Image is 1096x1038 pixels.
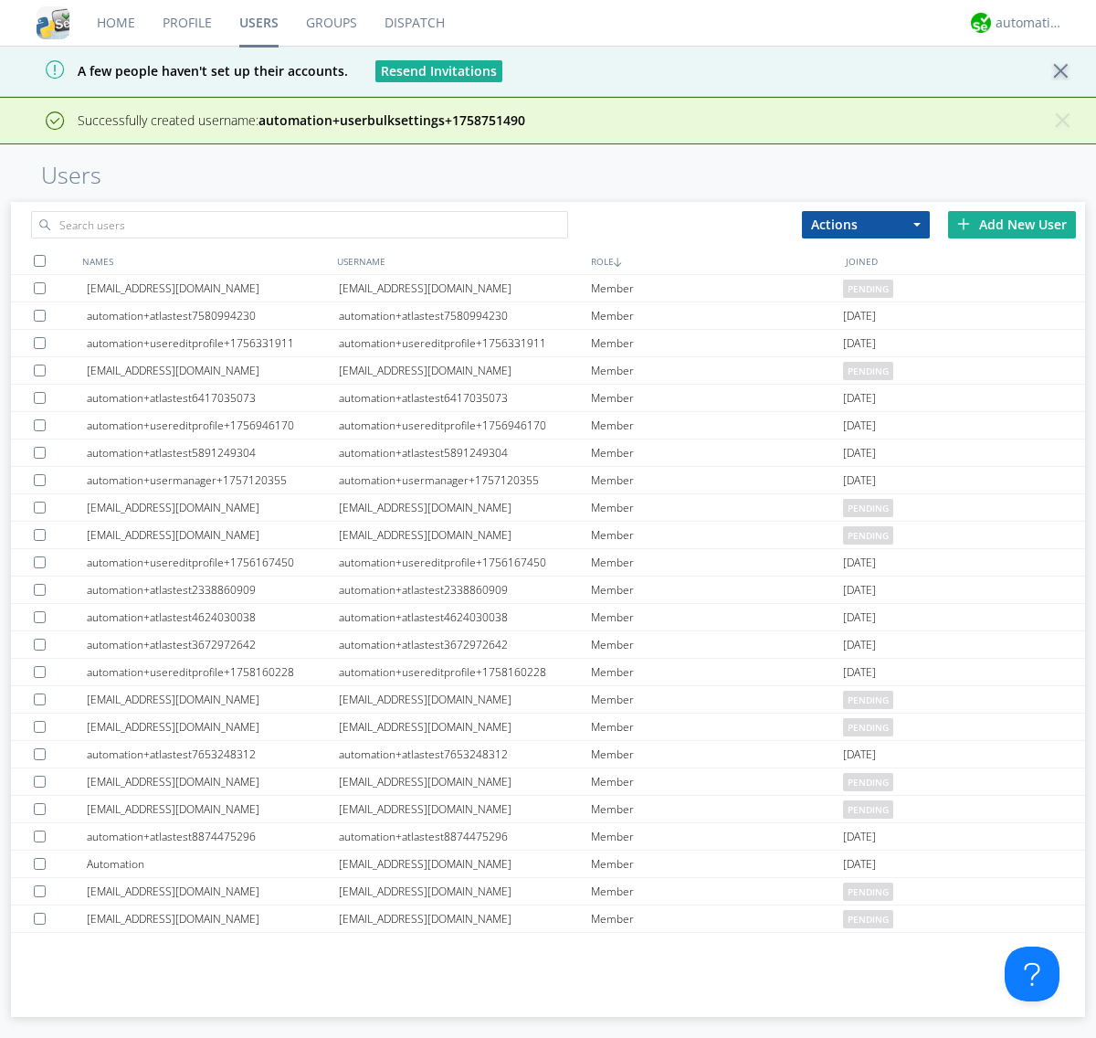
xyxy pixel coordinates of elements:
[591,494,843,521] div: Member
[11,659,1085,686] a: automation+usereditprofile+1758160228automation+usereditprofile+1758160228Member[DATE]
[332,248,587,274] div: USERNAME
[11,577,1085,604] a: automation+atlastest2338860909automation+atlastest2338860909Member[DATE]
[11,823,1085,851] a: automation+atlastest8874475296automation+atlastest8874475296Member[DATE]
[339,440,591,466] div: automation+atlastest5891249304
[11,522,1085,549] a: [EMAIL_ADDRESS][DOMAIN_NAME][EMAIL_ADDRESS][DOMAIN_NAME]Memberpending
[11,631,1085,659] a: automation+atlastest3672972642automation+atlastest3672972642Member[DATE]
[87,796,339,822] div: [EMAIL_ADDRESS][DOMAIN_NAME]
[11,714,1085,741] a: [EMAIL_ADDRESS][DOMAIN_NAME][EMAIL_ADDRESS][DOMAIN_NAME]Memberpending
[339,631,591,658] div: automation+atlastest3672972642
[591,440,843,466] div: Member
[591,302,843,329] div: Member
[87,714,339,740] div: [EMAIL_ADDRESS][DOMAIN_NAME]
[843,577,876,604] span: [DATE]
[591,385,843,411] div: Member
[87,768,339,795] div: [EMAIL_ADDRESS][DOMAIN_NAME]
[1005,947,1059,1001] iframe: Toggle Customer Support
[14,62,348,79] span: A few people haven't set up their accounts.
[843,718,893,736] span: pending
[591,823,843,850] div: Member
[11,741,1085,768] a: automation+atlastest7653248312automation+atlastest7653248312Member[DATE]
[591,577,843,603] div: Member
[591,467,843,493] div: Member
[87,906,339,932] div: [EMAIL_ADDRESS][DOMAIN_NAME]
[591,412,843,439] div: Member
[339,659,591,685] div: automation+usereditprofile+1758160228
[78,248,332,274] div: NAMES
[843,302,876,330] span: [DATE]
[591,659,843,685] div: Member
[339,933,591,959] div: [EMAIL_ADDRESS][DOMAIN_NAME]
[339,522,591,548] div: [EMAIL_ADDRESS][DOMAIN_NAME]
[339,796,591,822] div: [EMAIL_ADDRESS][DOMAIN_NAME]
[957,217,970,230] img: plus.svg
[843,526,893,545] span: pending
[843,604,876,631] span: [DATE]
[843,549,876,577] span: [DATE]
[87,330,339,356] div: automation+usereditprofile+1756331911
[339,357,591,384] div: [EMAIL_ADDRESS][DOMAIN_NAME]
[87,522,339,548] div: [EMAIL_ADDRESS][DOMAIN_NAME]
[339,549,591,576] div: automation+usereditprofile+1756167450
[591,714,843,740] div: Member
[87,494,339,521] div: [EMAIL_ADDRESS][DOMAIN_NAME]
[87,357,339,384] div: [EMAIL_ADDRESS][DOMAIN_NAME]
[843,773,893,791] span: pending
[11,768,1085,796] a: [EMAIL_ADDRESS][DOMAIN_NAME][EMAIL_ADDRESS][DOMAIN_NAME]Memberpending
[339,494,591,521] div: [EMAIL_ADDRESS][DOMAIN_NAME]
[87,878,339,905] div: [EMAIL_ADDRESS][DOMAIN_NAME]
[339,467,591,493] div: automation+usermanager+1757120355
[591,631,843,658] div: Member
[87,549,339,576] div: automation+usereditprofile+1756167450
[339,302,591,329] div: automation+atlastest7580994230
[87,686,339,713] div: [EMAIL_ADDRESS][DOMAIN_NAME]
[78,111,525,129] span: Successfully created username:
[843,910,893,928] span: pending
[339,851,591,877] div: [EMAIL_ADDRESS][DOMAIN_NAME]
[948,211,1076,238] div: Add New User
[591,933,843,959] div: Member
[11,440,1085,467] a: automation+atlastest5891249304automation+atlastest5891249304Member[DATE]
[11,686,1085,714] a: [EMAIL_ADDRESS][DOMAIN_NAME][EMAIL_ADDRESS][DOMAIN_NAME]Memberpending
[841,248,1096,274] div: JOINED
[87,823,339,850] div: automation+atlastest8874475296
[843,440,876,467] span: [DATE]
[843,385,876,412] span: [DATE]
[11,851,1085,878] a: Automation[EMAIL_ADDRESS][DOMAIN_NAME]Member[DATE]
[591,549,843,576] div: Member
[11,549,1085,577] a: automation+usereditprofile+1756167450automation+usereditprofile+1756167450Member[DATE]
[11,796,1085,823] a: [EMAIL_ADDRESS][DOMAIN_NAME][EMAIL_ADDRESS][DOMAIN_NAME]Memberpending
[339,577,591,603] div: automation+atlastest2338860909
[339,878,591,905] div: [EMAIL_ADDRESS][DOMAIN_NAME]
[843,467,876,494] span: [DATE]
[87,741,339,768] div: automation+atlastest7653248312
[339,385,591,411] div: automation+atlastest6417035073
[11,494,1085,522] a: [EMAIL_ADDRESS][DOMAIN_NAME][EMAIL_ADDRESS][DOMAIN_NAME]Memberpending
[11,412,1085,440] a: automation+usereditprofile+1756946170automation+usereditprofile+1756946170Member[DATE]
[339,741,591,768] div: automation+atlastest7653248312
[339,768,591,795] div: [EMAIL_ADDRESS][DOMAIN_NAME]
[87,440,339,466] div: automation+atlastest5891249304
[591,768,843,795] div: Member
[339,330,591,356] div: automation+usereditprofile+1756331911
[996,14,1064,32] div: automation+atlas
[339,823,591,850] div: automation+atlastest8874475296
[11,330,1085,357] a: automation+usereditprofile+1756331911automation+usereditprofile+1756331911Member[DATE]
[843,631,876,659] span: [DATE]
[591,686,843,713] div: Member
[843,741,876,768] span: [DATE]
[11,906,1085,933] a: [EMAIL_ADDRESS][DOMAIN_NAME][EMAIL_ADDRESS][DOMAIN_NAME]Memberpending
[339,412,591,439] div: automation+usereditprofile+1756946170
[11,357,1085,385] a: [EMAIL_ADDRESS][DOMAIN_NAME][EMAIL_ADDRESS][DOMAIN_NAME]Memberpending
[87,933,339,959] div: [EMAIL_ADDRESS][DOMAIN_NAME]
[87,385,339,411] div: automation+atlastest6417035073
[843,659,876,686] span: [DATE]
[843,362,893,380] span: pending
[11,933,1085,960] a: [EMAIL_ADDRESS][DOMAIN_NAME][EMAIL_ADDRESS][DOMAIN_NAME]Member
[843,823,876,851] span: [DATE]
[339,604,591,630] div: automation+atlastest4624030038
[843,883,893,901] span: pending
[87,467,339,493] div: automation+usermanager+1757120355
[843,691,893,709] span: pending
[591,522,843,548] div: Member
